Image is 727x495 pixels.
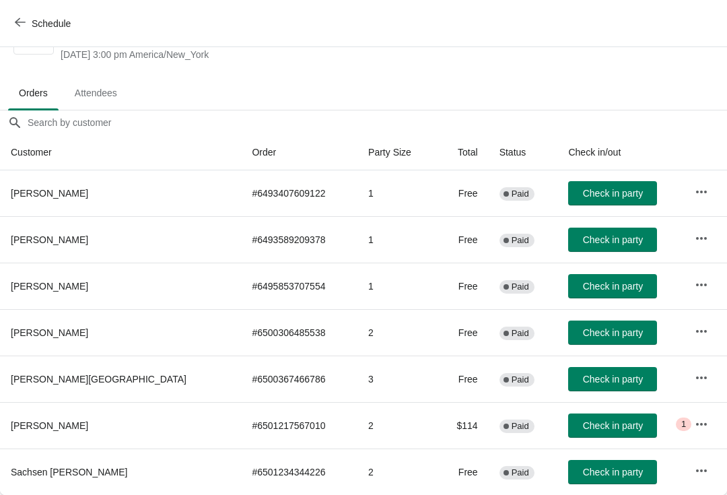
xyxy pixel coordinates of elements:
td: # 6500306485538 [241,309,357,356]
td: Free [436,170,488,216]
td: Free [436,309,488,356]
span: Check in party [583,327,643,338]
span: Check in party [583,420,643,431]
td: Free [436,263,488,309]
span: Paid [512,282,529,292]
span: [PERSON_NAME] [11,327,88,338]
span: Check in party [583,467,643,477]
span: Paid [512,467,529,478]
input: Search by customer [27,110,727,135]
span: Sachsen [PERSON_NAME] [11,467,128,477]
button: Check in party [568,228,657,252]
span: Paid [512,189,529,199]
span: Check in party [583,374,643,385]
td: # 6493407609122 [241,170,357,216]
th: Status [489,135,558,170]
button: Check in party [568,367,657,391]
span: [PERSON_NAME][GEOGRAPHIC_DATA] [11,374,186,385]
th: Check in/out [557,135,684,170]
span: [PERSON_NAME] [11,234,88,245]
td: # 6493589209378 [241,216,357,263]
span: Paid [512,421,529,432]
span: Check in party [583,188,643,199]
span: [PERSON_NAME] [11,281,88,292]
span: [PERSON_NAME] [11,188,88,199]
td: # 6500367466786 [241,356,357,402]
td: Free [436,449,488,495]
td: $114 [436,402,488,449]
td: 1 [357,216,436,263]
td: 2 [357,449,436,495]
button: Check in party [568,274,657,298]
td: # 6501217567010 [241,402,357,449]
th: Total [436,135,488,170]
button: Schedule [7,11,81,36]
th: Party Size [357,135,436,170]
td: Free [436,356,488,402]
td: # 6495853707554 [241,263,357,309]
button: Check in party [568,460,657,484]
span: Check in party [583,281,643,292]
span: Orders [8,81,59,105]
button: Check in party [568,321,657,345]
button: Check in party [568,414,657,438]
span: Paid [512,235,529,246]
td: 1 [357,170,436,216]
span: [PERSON_NAME] [11,420,88,431]
span: Paid [512,328,529,339]
td: # 6501234344226 [241,449,357,495]
span: Attendees [64,81,128,105]
button: Check in party [568,181,657,205]
span: Check in party [583,234,643,245]
td: 2 [357,402,436,449]
span: [DATE] 3:00 pm America/New_York [61,48,473,61]
td: 1 [357,263,436,309]
td: 2 [357,309,436,356]
span: Schedule [32,18,71,29]
span: Paid [512,374,529,385]
td: Free [436,216,488,263]
th: Order [241,135,357,170]
span: 1 [681,419,686,430]
td: 3 [357,356,436,402]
